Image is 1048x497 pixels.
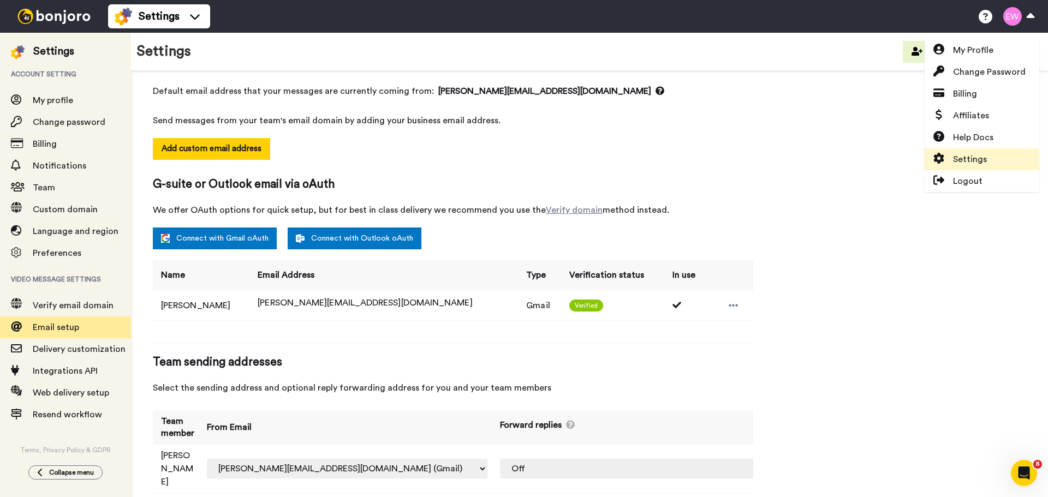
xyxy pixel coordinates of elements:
[153,354,753,370] span: Team sending addresses
[438,85,664,98] span: [PERSON_NAME][EMAIL_ADDRESS][DOMAIN_NAME]
[249,260,518,290] th: Email Address
[953,44,993,57] span: My Profile
[925,105,1039,127] a: Affiliates
[33,96,73,105] span: My profile
[33,44,74,59] div: Settings
[115,8,132,25] img: settings-colored.svg
[33,367,98,375] span: Integrations API
[49,468,94,477] span: Collapse menu
[153,445,199,493] td: [PERSON_NAME]
[33,205,98,214] span: Custom domain
[953,65,1026,79] span: Change Password
[953,153,987,166] span: Settings
[953,131,993,144] span: Help Docs
[672,301,683,309] i: Used 1 times
[136,44,191,59] h1: Settings
[28,465,103,480] button: Collapse menu
[33,140,57,148] span: Billing
[33,183,55,192] span: Team
[153,85,753,98] span: Default email address that your messages are currently coming from:
[153,176,753,193] span: G-suite or Outlook email via oAuth
[33,161,86,170] span: Notifications
[33,118,105,127] span: Change password
[153,290,249,320] td: [PERSON_NAME]
[518,290,561,320] td: Gmail
[1033,460,1042,469] span: 8
[11,45,25,59] img: settings-colored.svg
[33,301,114,310] span: Verify email domain
[33,410,102,419] span: Resend workflow
[153,227,277,249] a: Connect with Gmail oAuth
[569,300,604,312] span: Verified
[153,260,249,290] th: Name
[33,227,118,236] span: Language and region
[1011,460,1037,486] iframe: Intercom live chat
[161,234,170,243] img: google.svg
[33,345,126,354] span: Delivery customization
[153,411,199,445] th: Team member
[953,109,989,122] span: Affiliates
[925,83,1039,105] a: Billing
[518,260,561,290] th: Type
[33,249,81,258] span: Preferences
[953,175,982,188] span: Logout
[925,61,1039,83] a: Change Password
[561,260,664,290] th: Verification status
[925,39,1039,61] a: My Profile
[153,381,753,394] span: Select the sending address and optional reply forwarding address for you and your team members
[546,206,603,214] a: Verify domain
[925,170,1039,192] a: Logout
[139,9,180,24] span: Settings
[153,114,753,127] span: Send messages from your team's email domain by adding your business email address.
[33,323,79,332] span: Email setup
[925,148,1039,170] a: Settings
[153,203,753,217] span: We offer OAuth options for quick setup, but for best in class delivery we recommend you use the m...
[288,227,421,249] a: Connect with Outlook oAuth
[296,234,305,243] img: outlook-white.svg
[199,411,492,445] th: From Email
[925,127,1039,148] a: Help Docs
[153,138,270,160] button: Add custom email address
[953,87,977,100] span: Billing
[500,419,562,432] span: Forward replies
[13,9,95,24] img: bj-logo-header-white.svg
[664,260,706,290] th: In use
[33,388,109,397] span: Web delivery setup
[903,41,956,63] button: Invite
[258,298,472,307] span: [PERSON_NAME][EMAIL_ADDRESS][DOMAIN_NAME]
